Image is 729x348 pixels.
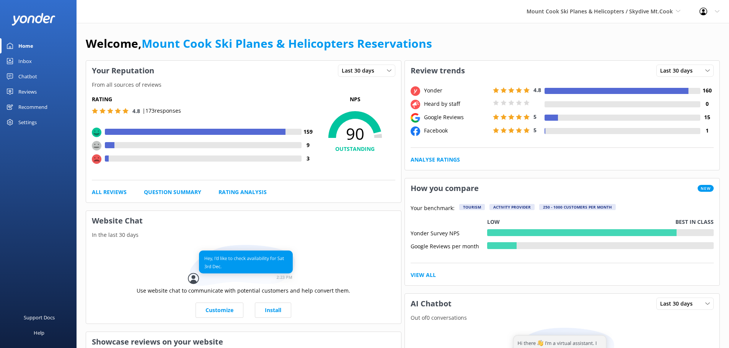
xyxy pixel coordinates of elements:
[533,113,537,120] span: 5
[698,185,714,192] span: New
[142,107,181,115] p: | 173 responses
[405,178,484,198] h3: How you compare
[86,34,432,53] h1: Welcome,
[405,61,471,81] h3: Review trends
[142,36,432,51] a: Mount Cook Ski Planes & Helicopters Reservations
[18,53,32,69] div: Inbox
[18,115,37,130] div: Settings
[533,126,537,134] span: 5
[18,84,37,99] div: Reviews
[144,188,201,196] a: Question Summary
[302,128,315,136] h4: 159
[18,38,33,53] div: Home
[411,229,487,236] div: Yonder Survey NPS
[405,314,720,322] p: Out of 0 conversations
[315,145,395,153] h4: OUTSTANDING
[315,124,395,143] span: 90
[137,286,350,295] p: Use website chat to communicate with potential customers and help convert them.
[196,303,243,318] a: Customize
[302,141,315,149] h4: 9
[527,8,673,15] span: Mount Cook Ski Planes & Helicopters / Skydive Mt.Cook
[18,99,47,115] div: Recommend
[219,188,267,196] a: Rating Analysis
[92,188,127,196] a: All Reviews
[86,231,401,239] p: In the last 30 days
[315,95,395,104] p: NPS
[422,100,491,108] div: Heard by staff
[422,113,491,121] div: Google Reviews
[675,218,714,226] p: Best in class
[411,155,460,164] a: Analyse Ratings
[422,86,491,95] div: Yonder
[660,66,697,75] span: Last 30 days
[539,204,616,210] div: 250 - 1000 customers per month
[411,204,455,213] p: Your benchmark:
[700,100,714,108] h4: 0
[459,204,485,210] div: Tourism
[487,218,500,226] p: Low
[11,13,55,26] img: yonder-white-logo.png
[18,69,37,84] div: Chatbot
[700,126,714,135] h4: 1
[24,310,55,325] div: Support Docs
[660,299,697,308] span: Last 30 days
[700,86,714,95] h4: 160
[92,95,315,104] h5: Rating
[188,245,299,286] img: conversation...
[86,61,160,81] h3: Your Reputation
[302,154,315,163] h4: 3
[411,271,436,279] a: View All
[533,86,541,94] span: 4.8
[489,204,535,210] div: Activity Provider
[700,113,714,121] h4: 15
[405,294,457,314] h3: AI Chatbot
[34,325,44,340] div: Help
[132,107,140,115] span: 4.8
[411,242,487,249] div: Google Reviews per month
[422,126,491,135] div: Facebook
[86,81,401,89] p: From all sources of reviews
[86,211,401,231] h3: Website Chat
[342,66,379,75] span: Last 30 days
[255,303,291,318] a: Install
